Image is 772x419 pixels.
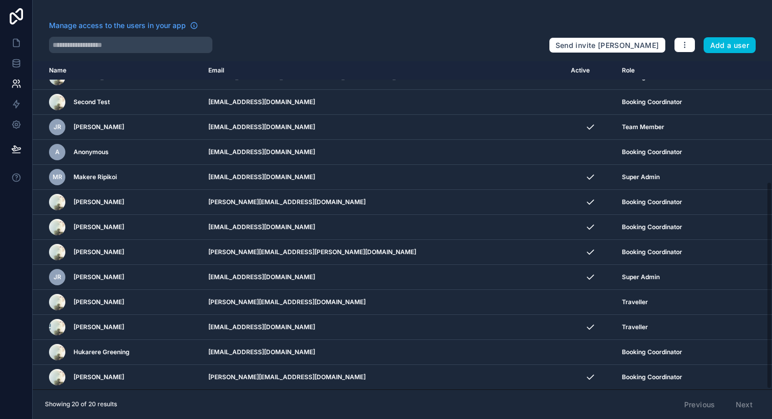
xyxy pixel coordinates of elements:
span: [PERSON_NAME] [74,223,124,231]
span: Hukarere Greening [74,348,130,356]
span: Booking Coordinator [622,348,682,356]
span: Booking Coordinator [622,373,682,381]
span: Booking Coordinator [622,223,682,231]
td: [EMAIL_ADDRESS][DOMAIN_NAME] [202,315,564,340]
th: Active [565,61,616,80]
td: [EMAIL_ADDRESS][DOMAIN_NAME] [202,265,564,290]
span: [PERSON_NAME] [74,198,124,206]
th: Email [202,61,564,80]
td: [PERSON_NAME][EMAIL_ADDRESS][DOMAIN_NAME] [202,190,564,215]
span: Booking Coordinator [622,198,682,206]
span: Second Test [74,98,110,106]
span: Traveller [622,298,648,306]
td: [EMAIL_ADDRESS][DOMAIN_NAME] [202,165,564,190]
div: scrollable content [33,61,772,389]
span: [PERSON_NAME] [74,248,124,256]
span: Anonymous [74,148,109,156]
span: [PERSON_NAME] [74,123,124,131]
span: Booking Coordinator [622,148,682,156]
th: Role [616,61,735,80]
span: [PERSON_NAME] [74,373,124,381]
td: [EMAIL_ADDRESS][DOMAIN_NAME] [202,340,564,365]
span: Super Admin [622,273,660,281]
span: JR [54,123,61,131]
button: Send invite [PERSON_NAME] [549,37,666,54]
span: Manage access to the users in your app [49,20,186,31]
button: Add a user [704,37,756,54]
span: Showing 20 of 20 results [45,400,117,408]
span: Traveller [622,323,648,331]
td: [EMAIL_ADDRESS][DOMAIN_NAME] [202,140,564,165]
td: [EMAIL_ADDRESS][DOMAIN_NAME] [202,215,564,240]
span: Booking Coordinator [622,98,682,106]
span: Makere Ripikoi [74,173,117,181]
a: Manage access to the users in your app [49,20,198,31]
td: [PERSON_NAME][EMAIL_ADDRESS][DOMAIN_NAME] [202,365,564,390]
span: [PERSON_NAME] [74,273,124,281]
td: [EMAIL_ADDRESS][DOMAIN_NAME] [202,90,564,115]
span: A [55,148,60,156]
span: MR [53,173,62,181]
span: [PERSON_NAME] [74,323,124,331]
span: Team Member [622,123,664,131]
span: Super Admin [622,173,660,181]
span: JR [54,273,61,281]
span: Booking Coordinator [622,248,682,256]
td: [PERSON_NAME][EMAIL_ADDRESS][DOMAIN_NAME] [202,290,564,315]
span: [PERSON_NAME] [74,298,124,306]
td: [EMAIL_ADDRESS][DOMAIN_NAME] [202,115,564,140]
th: Name [33,61,202,80]
td: [PERSON_NAME][EMAIL_ADDRESS][PERSON_NAME][DOMAIN_NAME] [202,240,564,265]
